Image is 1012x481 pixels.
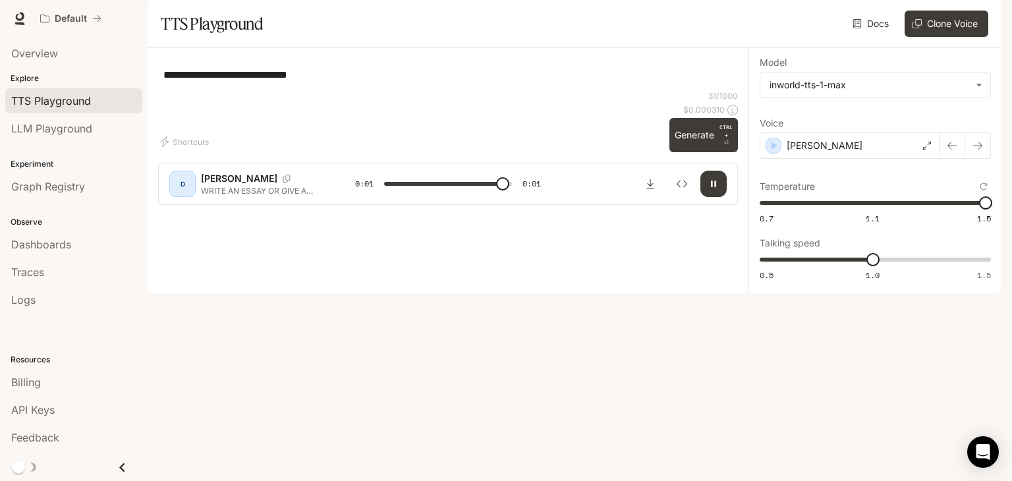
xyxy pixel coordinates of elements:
button: GenerateCTRL +⏎ [669,118,738,152]
button: Inspect [669,171,695,197]
span: 1.5 [977,213,991,224]
button: Copy Voice ID [277,175,296,183]
p: ⏎ [719,123,733,147]
p: CTRL + [719,123,733,139]
p: Voice [760,119,783,128]
div: inworld-tts-1-max [770,78,969,92]
p: $ 0.000310 [683,104,725,115]
h1: TTS Playground [161,11,263,37]
span: 1.0 [866,269,880,281]
p: [PERSON_NAME] [201,172,277,185]
p: Temperature [760,182,815,191]
button: Clone Voice [905,11,988,37]
span: 0.7 [760,213,773,224]
div: Open Intercom Messenger [967,436,999,468]
button: Download audio [637,171,663,197]
p: Default [55,13,87,24]
span: 1.1 [866,213,880,224]
div: D [172,173,193,194]
span: 0.5 [760,269,773,281]
p: Model [760,58,787,67]
span: 1.5 [977,269,991,281]
a: Docs [850,11,894,37]
button: All workspaces [34,5,107,32]
button: Reset to default [976,179,991,194]
button: Shortcuts [158,131,214,152]
p: Talking speed [760,239,820,248]
span: 0:01 [522,177,541,190]
p: WRITE AN ESSAY OR GIVE A SPEECH [201,185,323,196]
p: 31 / 1000 [708,90,738,101]
span: 0:01 [355,177,374,190]
p: [PERSON_NAME] [787,139,862,152]
div: inworld-tts-1-max [760,72,990,98]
